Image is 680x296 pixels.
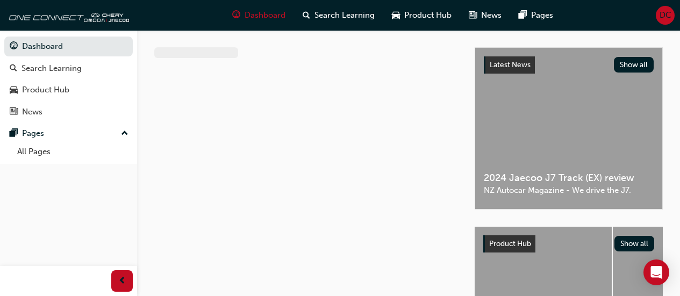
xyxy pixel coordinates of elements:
span: search-icon [10,64,17,74]
img: oneconnect [5,4,129,26]
span: Dashboard [245,9,285,21]
div: Product Hub [22,84,69,96]
a: guage-iconDashboard [224,4,294,26]
span: NZ Autocar Magazine - We drive the J7. [484,184,654,197]
span: car-icon [10,85,18,95]
div: Pages [22,127,44,140]
span: Latest News [490,60,531,69]
button: Show all [614,57,654,73]
span: news-icon [10,107,18,117]
span: Product Hub [489,239,531,248]
div: Search Learning [22,62,82,75]
a: pages-iconPages [510,4,562,26]
span: Product Hub [404,9,452,21]
a: Latest NewsShow all [484,56,654,74]
button: Pages [4,124,133,143]
span: pages-icon [10,129,18,139]
span: up-icon [121,127,128,141]
a: News [4,102,133,122]
span: search-icon [303,9,310,22]
a: car-iconProduct Hub [383,4,460,26]
a: Search Learning [4,59,133,78]
div: Open Intercom Messenger [643,259,669,285]
a: Dashboard [4,37,133,56]
span: News [481,9,502,21]
span: car-icon [392,9,400,22]
span: 2024 Jaecoo J7 Track (EX) review [484,172,654,184]
span: guage-icon [10,42,18,52]
a: search-iconSearch Learning [294,4,383,26]
a: Latest NewsShow all2024 Jaecoo J7 Track (EX) reviewNZ Autocar Magazine - We drive the J7. [475,47,663,210]
div: News [22,106,42,118]
span: news-icon [469,9,477,22]
span: pages-icon [519,9,527,22]
button: Show all [614,236,655,251]
a: Product Hub [4,80,133,100]
button: DashboardSearch LearningProduct HubNews [4,34,133,124]
a: Product HubShow all [483,235,654,252]
span: Pages [531,9,553,21]
a: news-iconNews [460,4,510,26]
span: guage-icon [232,9,240,22]
a: All Pages [13,143,133,160]
span: prev-icon [118,275,126,288]
span: Search Learning [314,9,375,21]
span: DC [660,9,671,21]
button: DC [656,6,675,25]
